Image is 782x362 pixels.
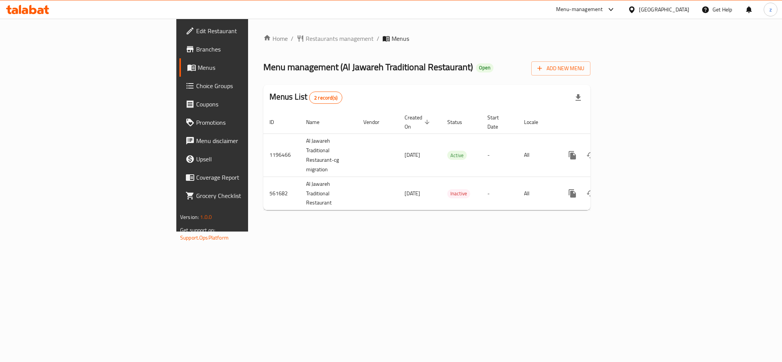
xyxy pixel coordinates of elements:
span: Created On [405,113,432,131]
span: 2 record(s) [310,94,342,101]
span: Vendor [363,117,389,127]
span: Menus [198,63,301,72]
div: Export file [569,88,587,107]
span: Menus [392,34,409,43]
span: Edit Restaurant [196,26,301,35]
button: more [563,146,582,164]
h2: Menus List [269,91,342,104]
li: / [377,34,379,43]
td: - [481,177,518,210]
span: Open [476,64,493,71]
td: Al Jawareh Traditional Restaurant-cg migration [300,134,357,177]
span: Coverage Report [196,173,301,182]
span: [DATE] [405,150,420,160]
a: Choice Groups [179,77,307,95]
div: Inactive [447,189,470,198]
div: Menu-management [556,5,603,14]
span: Active [447,151,467,160]
span: Branches [196,45,301,54]
span: Get support on: [180,225,215,235]
span: [DATE] [405,188,420,198]
span: Name [306,117,329,127]
span: Choice Groups [196,81,301,90]
span: z [769,5,772,14]
span: Version: [180,212,199,222]
a: Upsell [179,150,307,168]
span: Menu management ( Al Jawareh Traditional Restaurant ) [263,58,473,76]
a: Branches [179,40,307,58]
a: Menus [179,58,307,77]
span: Promotions [196,118,301,127]
td: Al Jawareh Traditional Restaurant [300,177,357,210]
td: All [518,177,557,210]
div: Total records count [309,92,342,104]
span: Coupons [196,100,301,109]
a: Support.OpsPlatform [180,233,229,243]
div: [GEOGRAPHIC_DATA] [639,5,689,14]
button: more [563,184,582,203]
a: Restaurants management [297,34,374,43]
a: Coupons [179,95,307,113]
nav: breadcrumb [263,34,590,43]
a: Promotions [179,113,307,132]
span: Upsell [196,154,301,164]
a: Coverage Report [179,168,307,187]
span: 1.0.0 [200,212,212,222]
th: Actions [557,111,643,134]
span: Restaurants management [306,34,374,43]
span: Inactive [447,189,470,198]
span: Menu disclaimer [196,136,301,145]
td: All [518,134,557,177]
span: Locale [524,117,548,127]
span: Status [447,117,472,127]
span: Grocery Checklist [196,191,301,200]
span: ID [269,117,284,127]
a: Grocery Checklist [179,187,307,205]
table: enhanced table [263,111,643,211]
a: Menu disclaimer [179,132,307,150]
div: Open [476,63,493,72]
span: Start Date [487,113,509,131]
td: - [481,134,518,177]
button: Change Status [582,146,600,164]
a: Edit Restaurant [179,22,307,40]
button: Add New Menu [531,61,590,76]
button: Change Status [582,184,600,203]
span: Add New Menu [537,64,584,73]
